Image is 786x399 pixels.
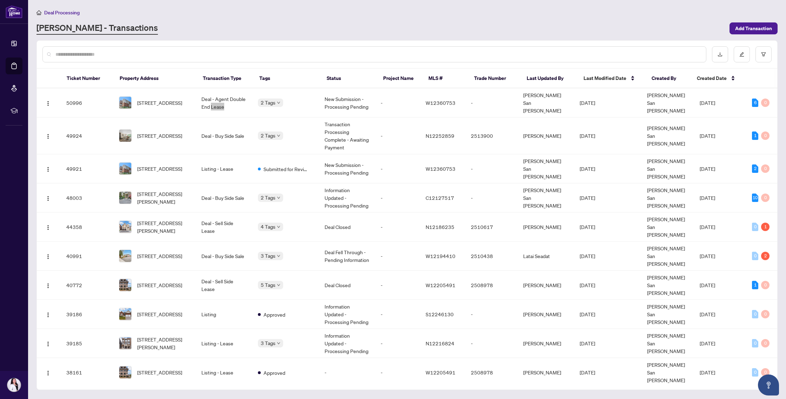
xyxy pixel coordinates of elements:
span: 2 Tags [261,131,275,140]
div: 0 [752,339,758,347]
span: 5 Tags [261,281,275,289]
button: download [712,46,728,62]
span: [STREET_ADDRESS] [137,165,182,173]
span: [PERSON_NAME] San [PERSON_NAME] [647,158,685,180]
button: filter [755,46,772,62]
td: Transaction Processing Complete - Awaiting Payment [319,117,375,154]
img: Logo [45,254,51,259]
td: Deal Fell Through - Pending Information [319,242,375,271]
td: - [375,242,420,271]
span: [DATE] [580,340,595,346]
img: Logo [45,134,51,139]
td: 2508978 [465,271,518,300]
span: [DATE] [700,253,715,259]
span: [PERSON_NAME] San [PERSON_NAME] [647,361,685,383]
td: 2513900 [465,117,518,154]
span: [DATE] [700,100,715,106]
img: Logo [45,370,51,376]
img: thumbnail-img [119,221,131,233]
div: 0 [752,310,758,318]
span: [STREET_ADDRESS] [137,252,182,260]
td: - [375,183,420,212]
td: [PERSON_NAME] [518,271,574,300]
img: logo [6,5,22,18]
td: Deal - Buy Side Sale [196,183,252,212]
img: Logo [45,283,51,289]
td: 2508978 [465,358,518,387]
td: - [375,329,420,358]
button: Logo [42,250,54,262]
td: [PERSON_NAME] [518,117,574,154]
div: 0 [761,310,770,318]
button: Logo [42,309,54,320]
span: [STREET_ADDRESS] [137,132,182,140]
td: Deal Closed [319,271,375,300]
div: 2 [752,164,758,173]
td: 2510617 [465,212,518,242]
span: W12205491 [426,369,455,376]
span: [DATE] [700,369,715,376]
td: Deal - Sell Side Lease [196,271,252,300]
a: [PERSON_NAME] - Transactions [36,22,158,35]
th: Last Modified Date [578,69,646,88]
button: Logo [42,163,54,174]
span: [DATE] [700,195,715,201]
span: [DATE] [580,282,595,288]
img: Logo [45,225,51,230]
button: Logo [42,338,54,349]
span: [PERSON_NAME] San [PERSON_NAME] [647,216,685,238]
span: 2 Tags [261,99,275,107]
td: Deal - Agent Double End Lease [196,88,252,117]
img: Logo [45,101,51,106]
th: Transaction Type [197,69,254,88]
span: [STREET_ADDRESS] [137,368,182,376]
td: - [375,117,420,154]
span: [DATE] [580,369,595,376]
td: 40772 [61,271,113,300]
span: Add Transaction [735,23,772,34]
td: Listing - Lease [196,154,252,183]
span: S12246130 [426,311,454,317]
th: Property Address [114,69,197,88]
th: Status [321,69,378,88]
button: Logo [42,221,54,232]
button: edit [734,46,750,62]
span: [STREET_ADDRESS] [137,99,182,107]
span: [DATE] [700,340,715,346]
span: W12360753 [426,100,455,106]
button: Logo [42,279,54,291]
div: 0 [752,252,758,260]
span: down [277,341,280,345]
td: 39186 [61,300,113,329]
span: W12205491 [426,282,455,288]
img: Logo [45,341,51,347]
img: thumbnail-img [119,337,131,349]
td: - [465,300,518,329]
span: Last Modified Date [584,74,626,82]
th: Trade Number [468,69,521,88]
td: 49921 [61,154,113,183]
td: [PERSON_NAME] San [PERSON_NAME] [518,88,574,117]
span: down [277,101,280,104]
span: Approved [264,311,285,318]
td: New Submission - Processing Pending [319,154,375,183]
td: Listing [196,300,252,329]
div: 1 [752,281,758,289]
td: [PERSON_NAME] [518,300,574,329]
span: download [718,52,722,57]
span: 4 Tags [261,223,275,231]
td: - [375,154,420,183]
span: 3 Tags [261,339,275,347]
img: Logo [45,196,51,201]
td: [PERSON_NAME] [518,329,574,358]
img: thumbnail-img [119,130,131,142]
span: Approved [264,369,285,377]
span: [DATE] [580,195,595,201]
td: 2510438 [465,242,518,271]
span: [STREET_ADDRESS][PERSON_NAME] [137,336,190,351]
span: Deal Processing [44,9,80,16]
td: [PERSON_NAME] San [PERSON_NAME] [518,183,574,212]
span: [PERSON_NAME] San [PERSON_NAME] [647,92,685,114]
td: 48003 [61,183,113,212]
span: edit [739,52,744,57]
